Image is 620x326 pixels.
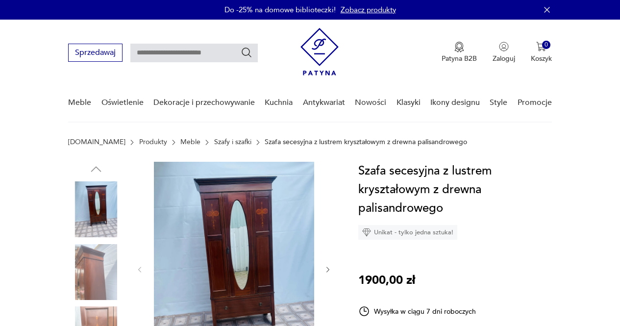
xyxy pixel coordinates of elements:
a: Ikony designu [430,84,480,122]
img: Ikona diamentu [362,228,371,237]
p: Patyna B2B [442,54,477,63]
img: Ikona medalu [454,42,464,52]
p: Szafa secesyjna z lustrem kryształowym z drewna palisandrowego [265,138,467,146]
a: Style [490,84,507,122]
a: Szafy i szafki [214,138,251,146]
a: Klasyki [397,84,421,122]
img: Ikona koszyka [536,42,546,51]
img: Ikonka użytkownika [499,42,509,51]
a: Meble [180,138,200,146]
a: Nowości [355,84,386,122]
a: Kuchnia [265,84,293,122]
a: Produkty [139,138,167,146]
div: Unikat - tylko jedna sztuka! [358,225,457,240]
a: Dekoracje i przechowywanie [153,84,255,122]
p: Zaloguj [493,54,515,63]
a: Meble [68,84,91,122]
img: Patyna - sklep z meblami i dekoracjami vintage [300,28,339,75]
a: Sprzedawaj [68,50,123,57]
a: Oświetlenie [101,84,144,122]
p: Do -25% na domowe biblioteczki! [224,5,336,15]
a: [DOMAIN_NAME] [68,138,125,146]
p: 1900,00 zł [358,271,415,290]
button: Zaloguj [493,42,515,63]
a: Ikona medaluPatyna B2B [442,42,477,63]
img: Zdjęcie produktu Szafa secesyjna z lustrem kryształowym z drewna palisandrowego [68,181,124,237]
button: Sprzedawaj [68,44,123,62]
a: Promocje [518,84,552,122]
a: Zobacz produkty [341,5,396,15]
img: Zdjęcie produktu Szafa secesyjna z lustrem kryształowym z drewna palisandrowego [68,244,124,300]
button: Patyna B2B [442,42,477,63]
button: 0Koszyk [531,42,552,63]
h1: Szafa secesyjna z lustrem kryształowym z drewna palisandrowego [358,162,552,218]
div: Wysyłka w ciągu 7 dni roboczych [358,305,476,317]
button: Szukaj [241,47,252,58]
p: Koszyk [531,54,552,63]
a: Antykwariat [303,84,345,122]
div: 0 [542,41,550,49]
